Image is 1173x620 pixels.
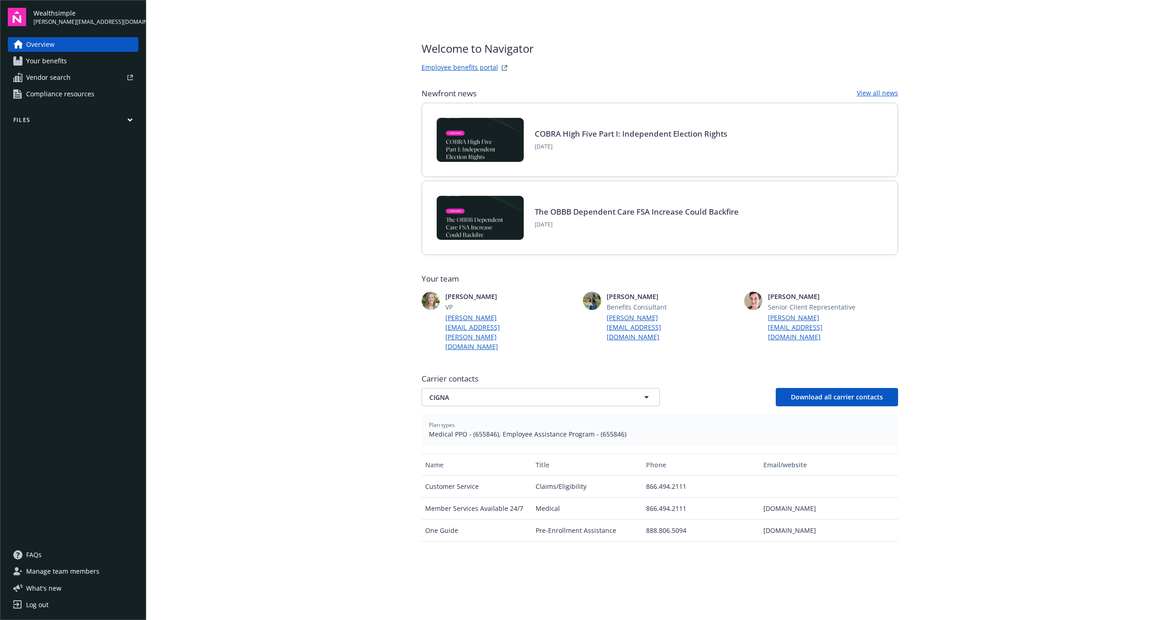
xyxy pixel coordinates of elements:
div: Name [425,460,528,470]
div: Customer Service [422,476,532,498]
img: photo [744,292,762,310]
span: [PERSON_NAME] [445,292,535,301]
img: photo [422,292,440,310]
a: [PERSON_NAME][EMAIL_ADDRESS][PERSON_NAME][DOMAIN_NAME] [445,313,535,351]
button: Phone [642,454,760,476]
span: Carrier contacts [422,373,898,384]
button: What's new [8,583,76,593]
span: [PERSON_NAME] [607,292,696,301]
span: [PERSON_NAME][EMAIL_ADDRESS][DOMAIN_NAME] [33,18,138,26]
span: Manage team members [26,564,99,579]
a: View all news [857,88,898,99]
button: Files [8,116,138,127]
div: 866.494.2111 [642,498,760,520]
div: Claims/Eligibility [532,476,642,498]
a: [PERSON_NAME][EMAIL_ADDRESS][DOMAIN_NAME] [768,313,858,342]
div: Medical [532,498,642,520]
img: navigator-logo.svg [8,8,26,26]
a: The OBBB Dependent Care FSA Increase Could Backfire [535,206,739,217]
div: 888.806.5094 [642,520,760,542]
a: FAQs [8,548,138,562]
a: Employee benefits portal [422,62,498,73]
span: FAQs [26,548,42,562]
span: VP [445,302,535,312]
div: 866.494.2111 [642,476,760,498]
a: [PERSON_NAME][EMAIL_ADDRESS][DOMAIN_NAME] [607,313,696,342]
button: CIGNA [422,388,660,406]
span: CIGNA [429,393,620,402]
img: photo [583,292,601,310]
div: Pre-Enrollment Assistance [532,520,642,542]
div: Phone [646,460,756,470]
div: Email/website [763,460,894,470]
a: Manage team members [8,564,138,579]
div: [DOMAIN_NAME] [760,498,898,520]
div: Log out [26,598,49,612]
img: BLOG-Card Image - Compliance - OBBB Dep Care FSA - 08-01-25.jpg [437,196,524,240]
img: BLOG-Card Image - Compliance - COBRA High Five Pt 1 07-18-25.jpg [437,118,524,162]
a: COBRA High Five Part I: Independent Election Rights [535,128,727,139]
button: Download all carrier contacts [776,388,898,406]
button: Email/website [760,454,898,476]
button: Title [532,454,642,476]
span: Medical PPO - (655846), Employee Assistance Program - (655846) [429,429,891,439]
span: [PERSON_NAME] [768,292,858,301]
span: Overview [26,37,55,52]
span: Vendor search [26,70,71,85]
span: Compliance resources [26,87,94,101]
span: Senior Client Representative [768,302,858,312]
a: striveWebsite [499,62,510,73]
span: Welcome to Navigator [422,40,534,57]
button: Wealthsimple[PERSON_NAME][EMAIL_ADDRESS][DOMAIN_NAME] [33,8,138,26]
span: Download all carrier contacts [791,393,883,401]
div: Member Services Available 24/7 [422,498,532,520]
span: Newfront news [422,88,477,99]
div: Title [536,460,639,470]
span: What ' s new [26,583,61,593]
span: Your team [422,273,898,284]
a: Overview [8,37,138,52]
div: [DOMAIN_NAME] [760,520,898,542]
span: Your benefits [26,54,67,68]
a: Your benefits [8,54,138,68]
span: Benefits Consultant [607,302,696,312]
div: One Guide [422,520,532,542]
button: Name [422,454,532,476]
span: Plan types [429,421,891,429]
a: Vendor search [8,70,138,85]
span: Wealthsimple [33,8,138,18]
span: [DATE] [535,221,739,229]
a: Compliance resources [8,87,138,101]
span: [DATE] [535,143,727,151]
